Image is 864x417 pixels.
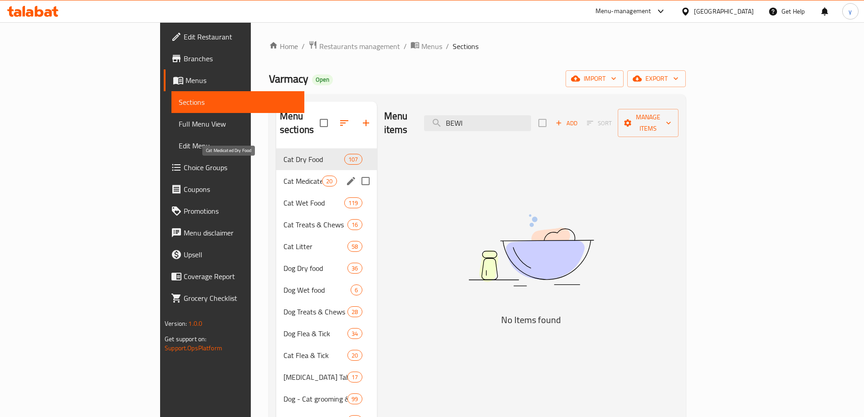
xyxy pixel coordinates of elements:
div: Dog Dry food36 [276,257,377,279]
span: Varmacy [269,69,308,89]
a: Grocery Checklist [164,287,304,309]
span: 34 [348,329,361,338]
span: Menus [421,41,442,52]
a: Coverage Report [164,265,304,287]
div: Dog Wet food6 [276,279,377,301]
span: Full Menu View [179,118,297,129]
span: Dog Wet food [283,285,351,295]
span: Menus [185,75,297,86]
span: Promotions [184,206,297,216]
a: Restaurants management [308,40,400,52]
span: Dog Dry food [283,263,347,274]
div: Dog Treats & Chews28 [276,301,377,323]
div: Cat Wet Food119 [276,192,377,214]
span: Cat Medicated Dry Food [283,176,322,186]
button: Add [552,116,581,130]
span: Dog Treats & Chews [283,306,347,317]
div: items [347,219,362,230]
span: y [849,6,852,16]
span: 107 [345,155,361,164]
div: Cat Treats & Chews16 [276,214,377,235]
span: 119 [345,199,361,207]
div: items [347,393,362,404]
span: Open [312,76,333,83]
a: Support.OpsPlatform [165,342,222,354]
span: 1.0.0 [188,318,202,329]
input: search [424,115,531,131]
span: Version: [165,318,187,329]
span: Cat Wet Food [283,197,344,208]
span: [MEDICAL_DATA] Tablets [283,372,347,383]
a: Sections [171,91,304,113]
div: items [347,372,362,383]
div: Cat Medicated Dry Food20edit [276,170,377,192]
span: 58 [348,242,361,251]
div: Deworming Tablets [283,372,347,383]
span: 36 [348,264,361,273]
div: items [322,176,337,186]
button: export [627,70,686,87]
span: Select all sections [314,113,333,132]
span: Add [554,118,579,128]
div: items [347,306,362,317]
span: Dog - Cat grooming & Cleaning [283,393,347,404]
a: Coupons [164,178,304,200]
button: edit [344,174,358,188]
a: Choice Groups [164,157,304,178]
span: Sort sections [333,112,355,134]
div: Dog Flea & Tick34 [276,323,377,344]
span: Edit Restaurant [184,31,297,42]
a: Menu disclaimer [164,222,304,244]
div: items [347,263,362,274]
span: Coverage Report [184,271,297,282]
span: 16 [348,221,361,229]
h2: Menu items [384,109,413,137]
span: Dog Flea & Tick [283,328,347,339]
span: Add item [552,116,581,130]
li: / [446,41,449,52]
div: Open [312,74,333,85]
span: Branches [184,53,297,64]
button: import [566,70,624,87]
span: Sections [453,41,478,52]
div: Cat Flea & Tick [283,350,347,361]
span: Menu disclaimer [184,227,297,238]
span: Grocery Checklist [184,293,297,304]
a: Edit Menu [171,135,304,157]
span: export [635,73,679,84]
a: Edit Restaurant [164,26,304,48]
button: Add section [355,112,377,134]
span: 20 [348,351,361,360]
span: 17 [348,373,361,382]
span: 99 [348,395,361,403]
span: Restaurants management [319,41,400,52]
div: Menu-management [596,6,651,17]
span: Cat Litter [283,241,347,252]
div: [GEOGRAPHIC_DATA] [694,6,754,16]
a: Full Menu View [171,113,304,135]
span: Cat Treats & Chews [283,219,347,230]
span: Get support on: [165,333,206,345]
li: / [404,41,407,52]
div: Cat Litter58 [276,235,377,257]
span: Edit Menu [179,140,297,151]
div: Cat Dry Food107 [276,148,377,170]
div: items [344,197,362,208]
span: Choice Groups [184,162,297,173]
a: Menus [164,69,304,91]
a: Branches [164,48,304,69]
div: items [351,285,362,295]
span: Coupons [184,184,297,195]
div: [MEDICAL_DATA] Tablets17 [276,366,377,388]
span: Cat Dry Food [283,154,344,165]
a: Upsell [164,244,304,265]
span: import [573,73,616,84]
span: Select section first [581,116,618,130]
button: Manage items [618,109,679,137]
